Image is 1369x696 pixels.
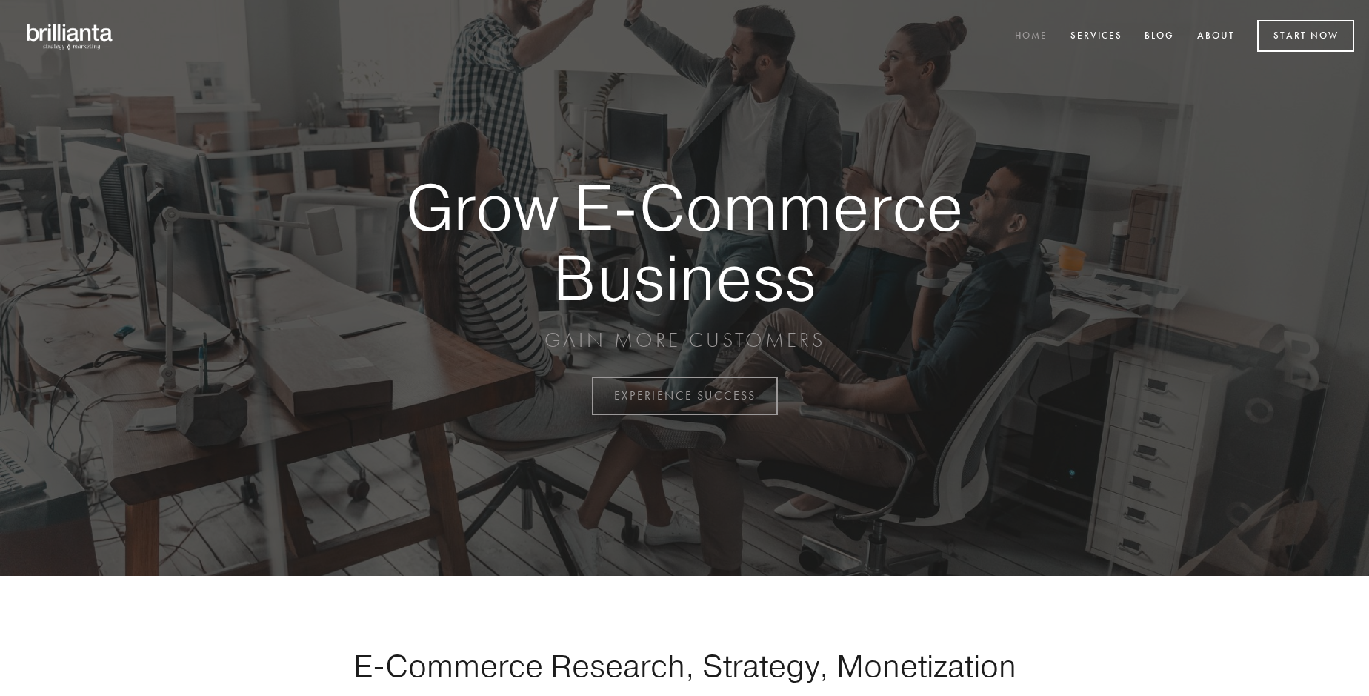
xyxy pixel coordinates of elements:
a: EXPERIENCE SUCCESS [592,377,778,415]
img: brillianta - research, strategy, marketing [15,15,126,58]
a: Home [1005,24,1057,49]
a: About [1188,24,1245,49]
a: Start Now [1257,20,1354,52]
strong: Grow E-Commerce Business [354,172,1015,312]
h1: E-Commerce Research, Strategy, Monetization [307,647,1062,684]
a: Blog [1135,24,1184,49]
p: GAIN MORE CUSTOMERS [354,327,1015,354]
a: Services [1061,24,1132,49]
